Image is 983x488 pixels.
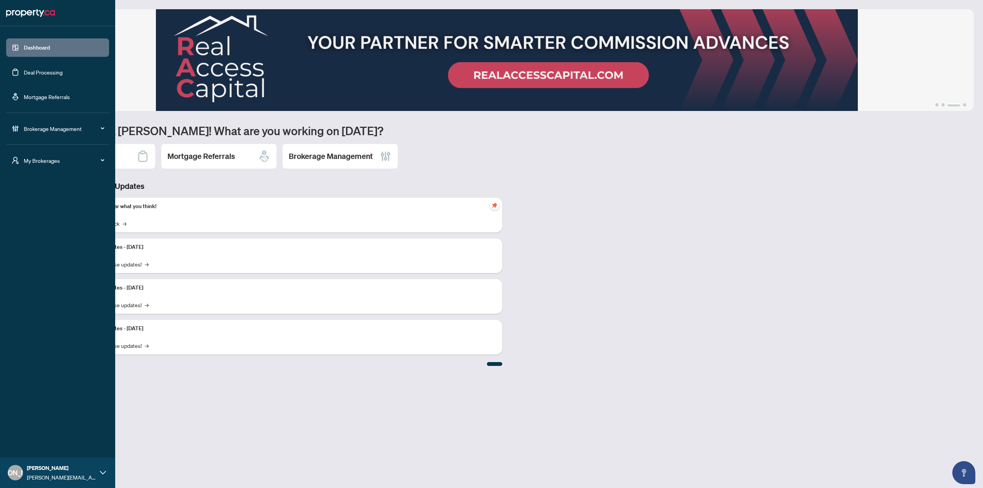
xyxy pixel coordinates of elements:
p: We want to hear what you think! [81,202,496,211]
span: [PERSON_NAME] [27,464,96,472]
span: → [145,341,149,350]
span: → [145,301,149,309]
span: → [145,260,149,268]
button: 4 [963,103,966,106]
a: Mortgage Referrals [24,93,70,100]
span: My Brokerages [24,156,104,165]
span: → [122,219,126,228]
button: 1 [935,103,938,106]
p: Platform Updates - [DATE] [81,324,496,333]
span: user-switch [12,157,19,164]
span: [PERSON_NAME][EMAIL_ADDRESS][DOMAIN_NAME] [27,473,96,481]
button: 3 [948,103,960,106]
button: 2 [942,103,945,106]
a: Dashboard [24,44,50,51]
h2: Mortgage Referrals [167,151,235,162]
span: Brokerage Management [24,124,104,133]
img: logo [6,7,55,19]
h2: Brokerage Management [289,151,373,162]
p: Platform Updates - [DATE] [81,243,496,251]
h3: Brokerage & Industry Updates [40,181,502,192]
button: Open asap [952,461,975,484]
img: Slide 2 [40,9,974,111]
p: Platform Updates - [DATE] [81,284,496,292]
a: Deal Processing [24,69,63,76]
span: pushpin [490,201,499,210]
h1: Welcome back [PERSON_NAME]! What are you working on [DATE]? [40,123,974,138]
